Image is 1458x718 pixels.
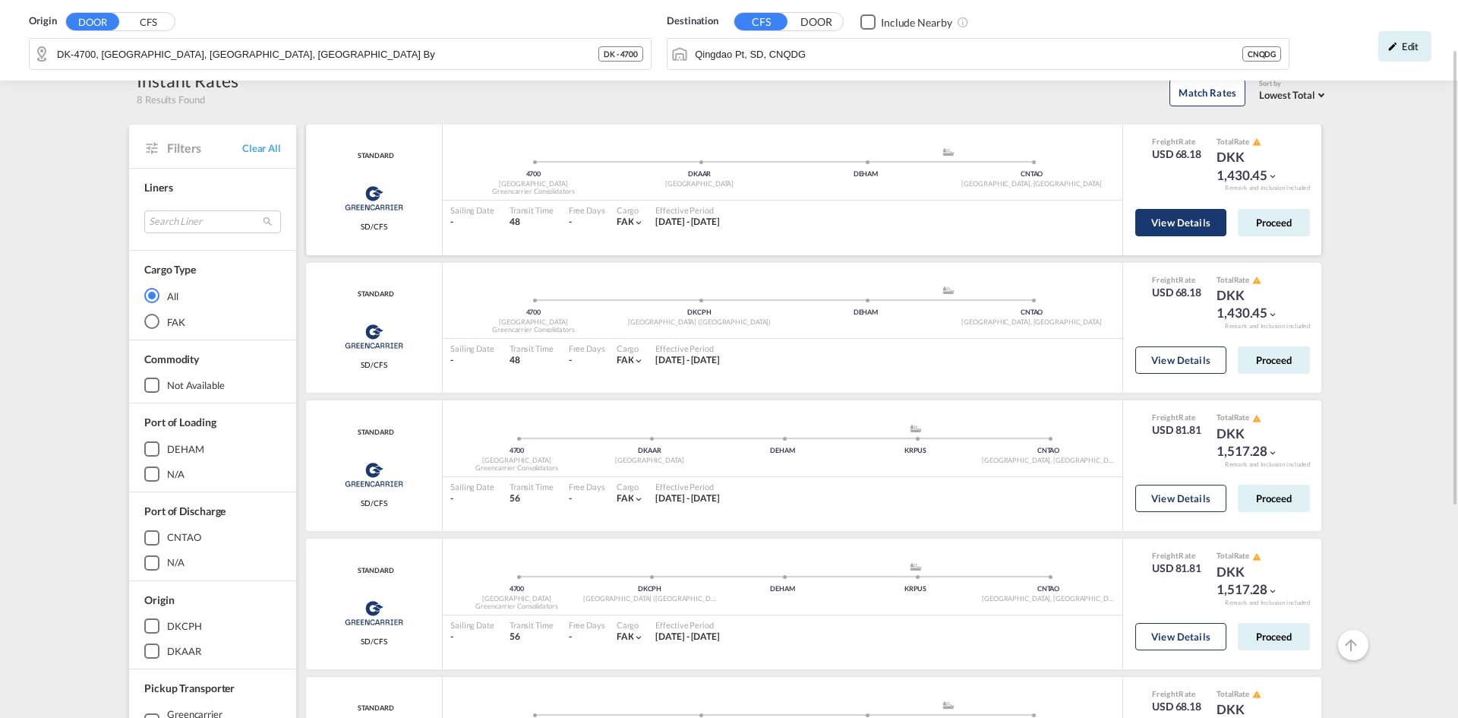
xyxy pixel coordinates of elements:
[849,446,982,456] div: KRPUS
[783,169,949,179] div: DEHAM
[450,619,494,631] div: Sailing Date
[881,15,952,30] div: Include Nearby
[617,343,645,354] div: Cargo
[583,446,716,456] div: DKAAR
[1217,688,1292,701] div: Total Rate
[569,216,572,229] div: -
[144,644,281,659] md-checkbox: DKAAR
[1267,448,1278,458] md-icon: icon-chevron-down
[510,619,554,631] div: Transit Time
[1251,274,1261,286] button: icon-alert
[1387,41,1398,52] md-icon: icon-pencil
[1267,309,1278,320] md-icon: icon-chevron-down
[1217,136,1292,148] div: Total Rate
[569,619,605,631] div: Free Days
[583,456,716,466] div: [GEOGRAPHIC_DATA]
[617,631,634,642] span: FAK
[450,594,583,604] div: [GEOGRAPHIC_DATA]
[144,593,174,606] span: Origin
[569,492,572,505] div: -
[617,619,645,631] div: Cargo
[144,682,235,694] span: Pickup Transporter
[617,354,634,365] span: FAK
[526,308,541,316] span: 4700
[144,288,281,303] md-radio-button: All
[450,325,617,335] div: Greencarrier Consolidators
[907,425,925,432] md-icon: assets/icons/custom/ship-fill.svg
[982,594,1115,604] div: [GEOGRAPHIC_DATA], [GEOGRAPHIC_DATA]
[137,93,205,106] span: 8 Results Found
[450,492,494,505] div: -
[655,481,720,492] div: Effective Period
[340,594,408,632] img: Greencarrier Consolidators
[121,14,175,31] button: CFS
[783,308,949,318] div: DEHAM
[633,217,644,228] md-icon: icon-chevron-down
[450,179,617,189] div: [GEOGRAPHIC_DATA]
[340,179,408,217] img: Greencarrier Consolidators
[1135,209,1226,236] button: View Details
[361,359,387,370] span: SD/CFS
[617,179,783,189] div: [GEOGRAPHIC_DATA]
[655,619,720,631] div: Effective Period
[144,181,172,194] span: Liners
[1213,460,1321,469] div: Remark and Inclusion included
[1259,89,1315,101] span: Lowest Total
[510,446,525,454] span: 4700
[510,631,554,644] div: 56
[354,289,393,299] div: Contract / Rate Agreement / Tariff / Spot Pricing Reference Number: STANDARD
[354,704,393,713] span: STANDARD
[583,584,716,594] div: DKCPH
[633,632,644,643] md-icon: icon-chevron-down
[1152,412,1201,422] div: Freight Rate
[633,494,644,504] md-icon: icon-chevron-down
[1217,148,1292,185] div: DKK 1,430.45
[790,14,843,31] button: DOOR
[450,602,583,612] div: Greencarrier Consolidators
[1251,413,1261,424] button: icon-alert
[137,68,238,93] div: Instant Rates
[948,169,1115,179] div: CNTAO
[716,584,849,594] div: DEHAM
[617,492,634,504] span: FAK
[450,631,494,644] div: -
[617,204,645,216] div: Cargo
[1217,286,1292,323] div: DKK 1,430.45
[939,286,958,294] md-icon: assets/icons/custom/ship-fill.svg
[655,631,720,642] span: [DATE] - [DATE]
[1135,623,1226,650] button: View Details
[57,43,598,65] input: Search by Door
[849,584,982,594] div: KRPUS
[1378,31,1431,62] div: icon-pencilEdit
[144,353,199,365] span: Commodity
[1252,690,1261,699] md-icon: icon-alert
[526,169,541,178] span: 4700
[354,428,393,438] div: Contract / Rate Agreement / Tariff / Spot Pricing Reference Number: STANDARD
[1252,414,1261,423] md-icon: icon-alert
[1152,422,1201,438] div: USD 81.81
[144,441,281,457] md-checkbox: DEHAM
[1135,485,1226,512] button: View Details
[1252,552,1261,561] md-icon: icon-alert
[1135,346,1226,374] button: View Details
[655,204,720,216] div: Effective Period
[1217,274,1292,286] div: Total Rate
[569,204,605,216] div: Free Days
[617,216,634,227] span: FAK
[1267,171,1278,182] md-icon: icon-chevron-down
[617,169,783,179] div: DKAAR
[354,289,393,299] span: STANDARD
[939,701,958,709] md-icon: assets/icons/custom/ship-fill.svg
[340,456,408,494] img: Greencarrier Consolidators
[354,151,393,161] span: STANDARD
[982,446,1115,456] div: CNTAO
[617,308,783,318] div: DKCPH
[1238,209,1310,236] button: Proceed
[1259,79,1329,89] div: Sort by
[144,555,281,571] md-checkbox: N/A
[144,262,196,277] div: Cargo Type
[948,179,1115,189] div: [GEOGRAPHIC_DATA], [GEOGRAPHIC_DATA]
[340,318,408,356] img: Greencarrier Consolidators
[361,221,387,232] span: SD/CFS
[167,555,185,569] div: N/A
